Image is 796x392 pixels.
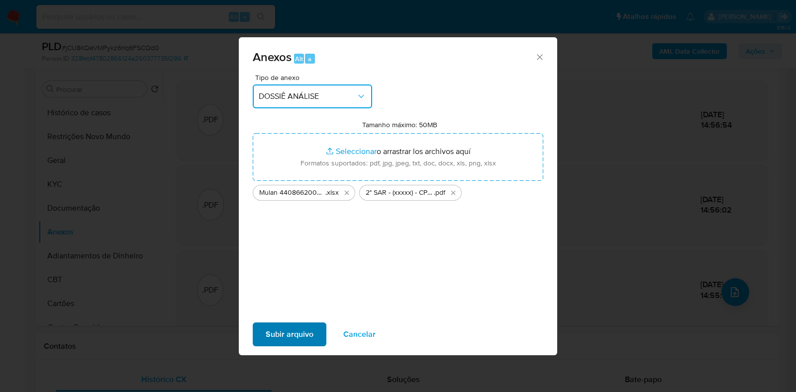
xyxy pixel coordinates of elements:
span: Anexos [253,48,292,66]
button: DOSSIÊ ANÁLISE [253,84,372,108]
span: Mulan 440866200_2025_10_07_09_49_29 [259,188,325,198]
span: .xlsx [325,188,339,198]
button: Eliminar Mulan 440866200_2025_10_07_09_49_29.xlsx [341,187,353,199]
span: Cancelar [343,323,376,345]
span: a [308,54,311,64]
span: Tipo de anexo [255,74,375,81]
span: 2° SAR - (xxxxx) - CPF 47488280210 - [PERSON_NAME] [366,188,434,198]
span: DOSSIÊ ANÁLISE [259,91,356,101]
button: Cerrar [535,52,544,61]
button: Eliminar 2° SAR - (xxxxx) - CPF 47488280210 - LUIZ ADMILSON FERNANDES.pdf [447,187,459,199]
span: Subir arquivo [266,323,313,345]
ul: Archivos seleccionados [253,181,543,201]
button: Cancelar [330,322,389,346]
label: Tamanho máximo: 50MB [362,120,437,129]
button: Subir arquivo [253,322,326,346]
span: .pdf [434,188,445,198]
span: Alt [295,54,303,64]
